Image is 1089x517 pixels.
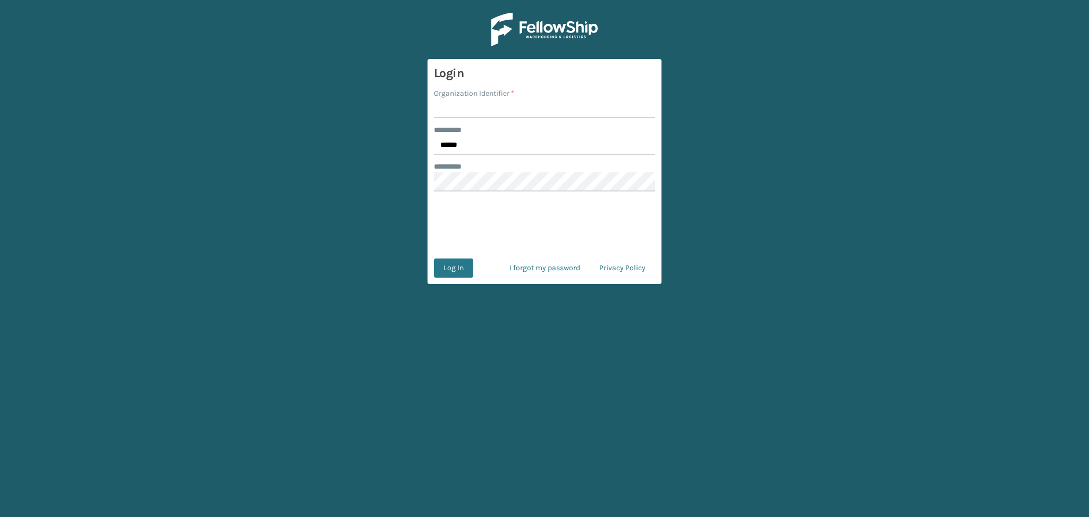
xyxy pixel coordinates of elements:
[500,258,590,278] a: I forgot my password
[464,204,625,246] iframe: reCAPTCHA
[434,88,514,99] label: Organization Identifier
[434,65,655,81] h3: Login
[434,258,473,278] button: Log In
[590,258,655,278] a: Privacy Policy
[491,13,598,46] img: Logo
